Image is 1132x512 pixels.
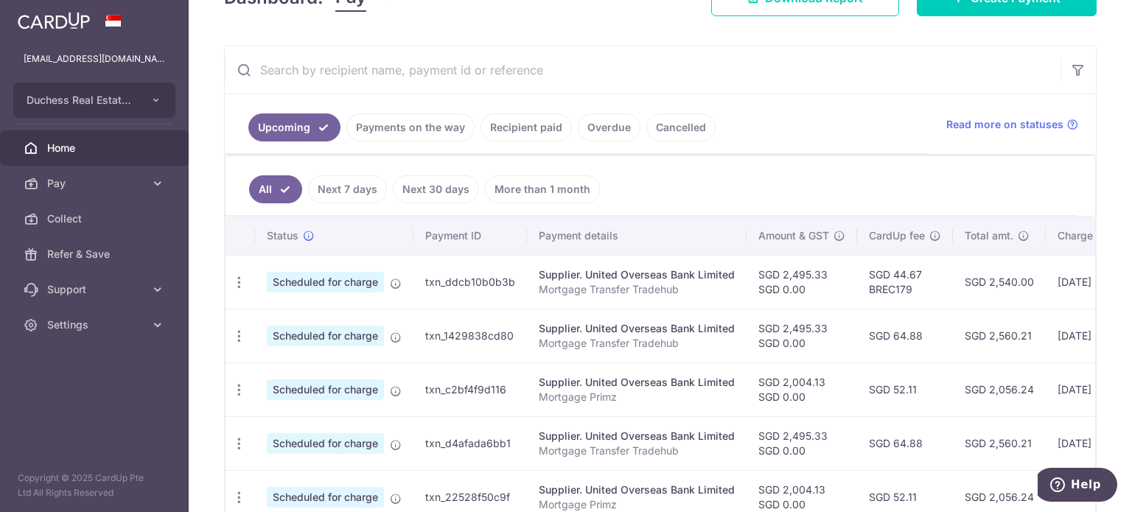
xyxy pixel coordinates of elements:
[953,255,1046,309] td: SGD 2,540.00
[47,176,144,191] span: Pay
[27,93,136,108] span: Duchess Real Estate Investment Pte Ltd
[413,255,527,309] td: txn_ddcb10b0b3b
[857,309,953,362] td: SGD 64.88
[481,113,572,141] a: Recipient paid
[539,483,735,497] div: Supplier. United Overseas Bank Limited
[413,362,527,416] td: txn_c2bf4f9d116
[47,141,144,155] span: Home
[249,175,302,203] a: All
[539,443,735,458] p: Mortgage Transfer Tradehub
[758,228,829,243] span: Amount & GST
[267,326,384,346] span: Scheduled for charge
[539,336,735,351] p: Mortgage Transfer Tradehub
[267,228,298,243] span: Status
[747,255,857,309] td: SGD 2,495.33 SGD 0.00
[485,175,600,203] a: More than 1 month
[539,375,735,390] div: Supplier. United Overseas Bank Limited
[47,282,144,297] span: Support
[539,429,735,443] div: Supplier. United Overseas Bank Limited
[953,416,1046,470] td: SGD 2,560.21
[946,117,1063,132] span: Read more on statuses
[539,390,735,404] p: Mortgage Primz
[857,362,953,416] td: SGD 52.11
[413,309,527,362] td: txn_1429838cd80
[248,113,340,141] a: Upcoming
[346,113,475,141] a: Payments on the way
[946,117,1078,132] a: Read more on statuses
[413,217,527,255] th: Payment ID
[857,416,953,470] td: SGD 64.88
[646,113,716,141] a: Cancelled
[267,379,384,400] span: Scheduled for charge
[267,433,384,454] span: Scheduled for charge
[869,228,925,243] span: CardUp fee
[747,362,857,416] td: SGD 2,004.13 SGD 0.00
[747,416,857,470] td: SGD 2,495.33 SGD 0.00
[527,217,747,255] th: Payment details
[539,497,735,512] p: Mortgage Primz
[539,282,735,297] p: Mortgage Transfer Tradehub
[393,175,479,203] a: Next 30 days
[225,46,1061,94] input: Search by recipient name, payment id or reference
[267,272,384,292] span: Scheduled for charge
[47,247,144,262] span: Refer & Save
[308,175,387,203] a: Next 7 days
[857,255,953,309] td: SGD 44.67 BREC179
[539,321,735,336] div: Supplier. United Overseas Bank Limited
[539,267,735,282] div: Supplier. United Overseas Bank Limited
[413,416,527,470] td: txn_d4afada6bb1
[953,309,1046,362] td: SGD 2,560.21
[1058,228,1118,243] span: Charge date
[267,487,384,508] span: Scheduled for charge
[24,52,165,66] p: [EMAIL_ADDRESS][DOMAIN_NAME]
[747,309,857,362] td: SGD 2,495.33 SGD 0.00
[47,318,144,332] span: Settings
[953,362,1046,416] td: SGD 2,056.24
[965,228,1013,243] span: Total amt.
[578,113,640,141] a: Overdue
[1038,468,1117,505] iframe: Opens a widget where you can find more information
[47,211,144,226] span: Collect
[13,83,175,118] button: Duchess Real Estate Investment Pte Ltd
[18,12,90,29] img: CardUp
